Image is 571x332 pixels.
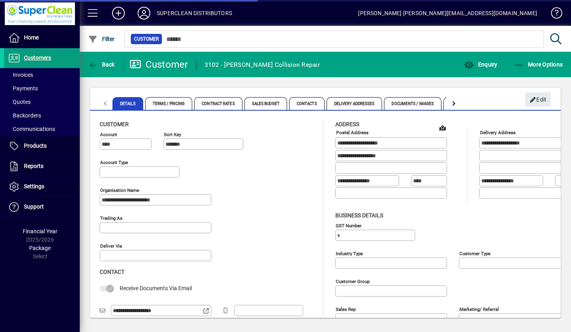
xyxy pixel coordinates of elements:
a: Settings [4,177,80,197]
mat-label: GST Number [336,223,362,228]
span: Contract Rates [194,97,242,110]
span: Backorders [8,112,41,119]
span: Payments [8,85,38,92]
span: Custom Fields [443,97,488,110]
mat-label: Account [100,132,117,137]
mat-label: Deliver via [100,243,122,249]
span: Details [112,97,143,110]
span: Back [88,61,115,68]
span: Communications [8,126,55,132]
mat-label: Customer group [336,278,370,284]
div: Customer [130,58,188,71]
span: Products [24,143,47,149]
mat-label: Organisation name [100,187,139,193]
span: Address [335,121,359,127]
a: Backorders [4,109,80,122]
a: Payments [4,82,80,95]
span: Contact [100,269,124,275]
a: Support [4,197,80,217]
span: Invoices [8,72,33,78]
div: [PERSON_NAME] [PERSON_NAME][EMAIL_ADDRESS][DOMAIN_NAME] [358,7,537,20]
span: Filter [88,36,115,42]
a: Reports [4,156,80,176]
app-page-header-button: Back [80,57,124,72]
button: Filter [86,32,117,46]
span: Enquiry [464,61,497,68]
mat-label: Sort key [164,132,181,137]
a: Communications [4,122,80,136]
span: Edit [530,93,547,106]
span: Customer [100,121,129,127]
span: Reports [24,163,43,169]
span: Terms / Pricing [145,97,193,110]
span: Customer [134,35,159,43]
a: Knowledge Base [545,2,561,27]
span: More Options [514,61,563,68]
span: Contacts [289,97,325,110]
mat-label: Industry type [336,250,363,256]
div: SUPERCLEAN DISTRIBUTORS [157,7,232,20]
a: Products [4,136,80,156]
span: Delivery Addresses [327,97,382,110]
button: Edit [525,92,551,107]
mat-label: Marketing/ Referral [459,306,499,312]
span: Support [24,203,44,210]
span: Financial Year [23,228,57,234]
span: Settings [24,183,44,189]
span: Customers [24,55,51,61]
button: Add [106,6,131,20]
a: View on map [436,121,449,134]
a: Home [4,28,80,48]
a: Quotes [4,95,80,109]
mat-label: Sales rep [336,306,356,312]
button: Enquiry [462,57,499,72]
mat-label: Account Type [100,160,128,165]
button: Back [86,57,117,72]
button: More Options [512,57,565,72]
span: Package [29,245,51,251]
button: Profile [131,6,157,20]
mat-label: Trading as [100,215,122,221]
span: Receive Documents Via Email [120,285,192,291]
span: Sales Budget [244,97,287,110]
a: Invoices [4,68,80,82]
mat-label: Customer type [459,250,490,256]
span: Quotes [8,99,31,105]
span: Home [24,34,39,41]
span: Business details [335,212,383,219]
span: Documents / Images [384,97,441,110]
div: 3102 - [PERSON_NAME] Collision Repair [205,59,320,71]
